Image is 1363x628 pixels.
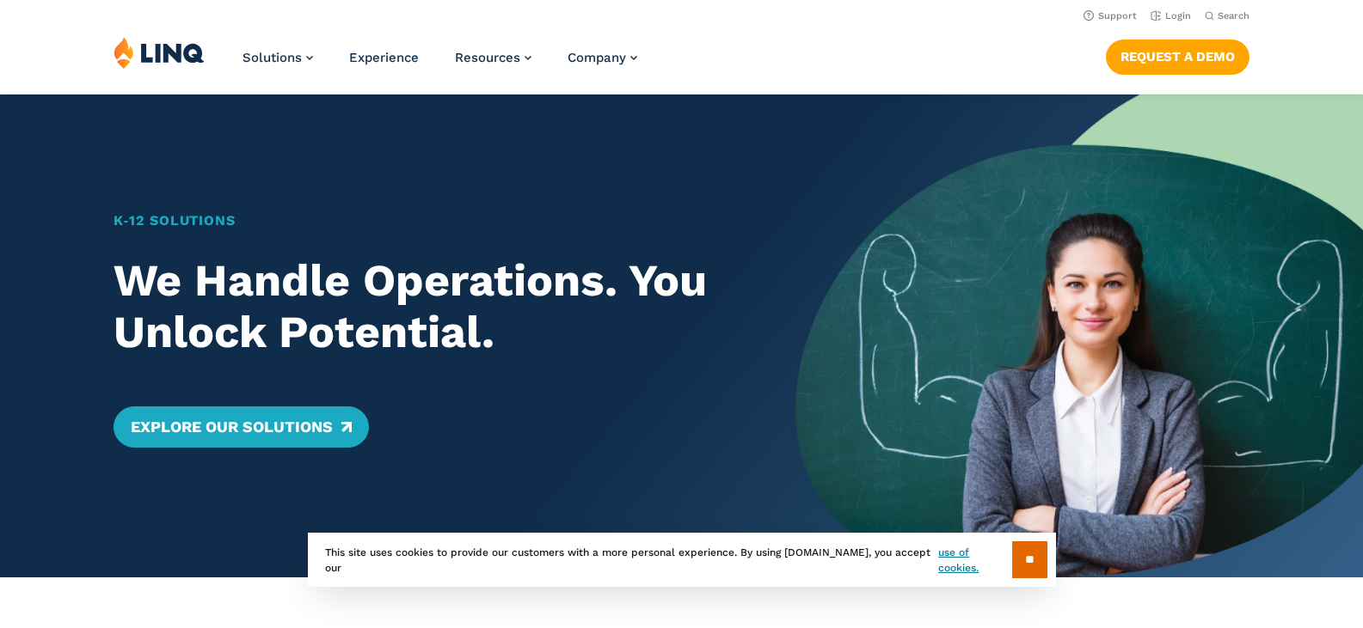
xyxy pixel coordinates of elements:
[308,533,1056,587] div: This site uses cookies to provide our customers with a more personal experience. By using [DOMAIN...
[114,406,369,448] a: Explore Our Solutions
[568,50,626,65] span: Company
[114,36,205,69] img: LINQ | K‑12 Software
[114,255,740,358] h2: We Handle Operations. You Unlock Potential.
[1106,36,1249,74] nav: Button Navigation
[795,95,1363,577] img: Home Banner
[1218,10,1249,21] span: Search
[455,50,520,65] span: Resources
[243,50,313,65] a: Solutions
[243,50,302,65] span: Solutions
[1084,10,1137,21] a: Support
[455,50,531,65] a: Resources
[568,50,637,65] a: Company
[1151,10,1191,21] a: Login
[1205,9,1249,22] button: Open Search Bar
[1106,40,1249,74] a: Request a Demo
[114,210,740,231] h1: K‑12 Solutions
[243,36,637,93] nav: Primary Navigation
[938,545,1011,576] a: use of cookies.
[349,50,419,65] a: Experience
